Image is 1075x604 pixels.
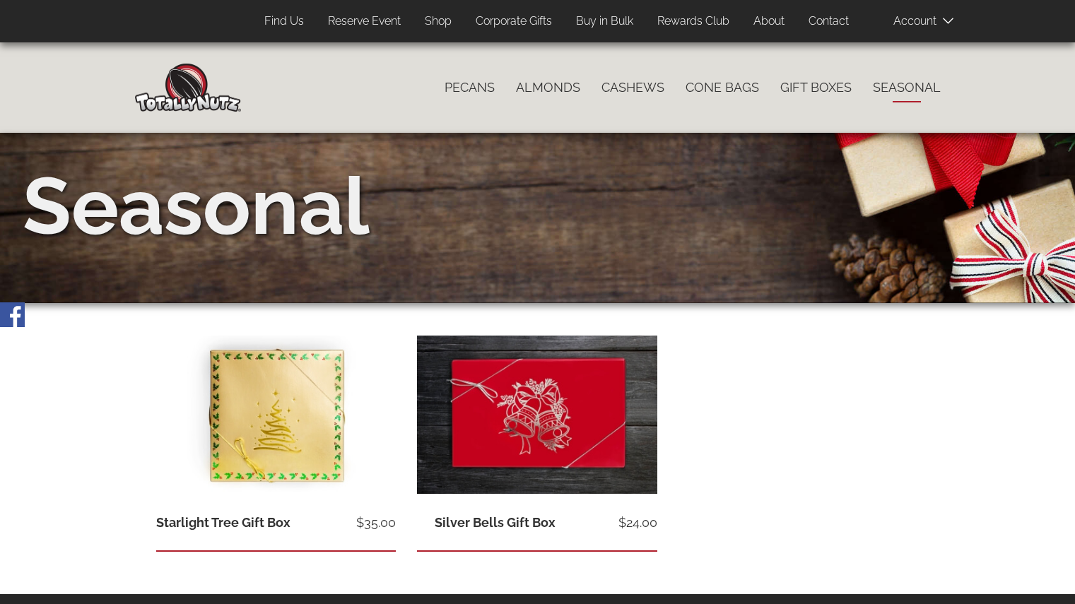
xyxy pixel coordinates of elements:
[743,8,795,35] a: About
[862,73,951,102] a: Seasonal
[417,336,657,494] img: red-silver-bells-christmas-box.jpg
[565,8,644,35] a: Buy in Bulk
[254,8,315,35] a: Find Us
[675,73,770,102] a: Cone Bags
[414,8,462,35] a: Shop
[156,515,290,530] a: Starlight Tree Gift Box
[465,8,563,35] a: Corporate Gifts
[505,73,591,102] a: Almonds
[156,336,396,496] img: gold-tree-holly-boxwhitebackground_0.jpg
[435,515,556,530] a: Silver Bells Gift Box
[317,8,411,35] a: Reserve Event
[434,73,505,102] a: Pecans
[23,150,370,263] div: Seasonal
[647,8,740,35] a: Rewards Club
[135,64,241,112] img: Home
[591,73,675,102] a: Cashews
[798,8,859,35] a: Contact
[770,73,862,102] a: Gift Boxes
